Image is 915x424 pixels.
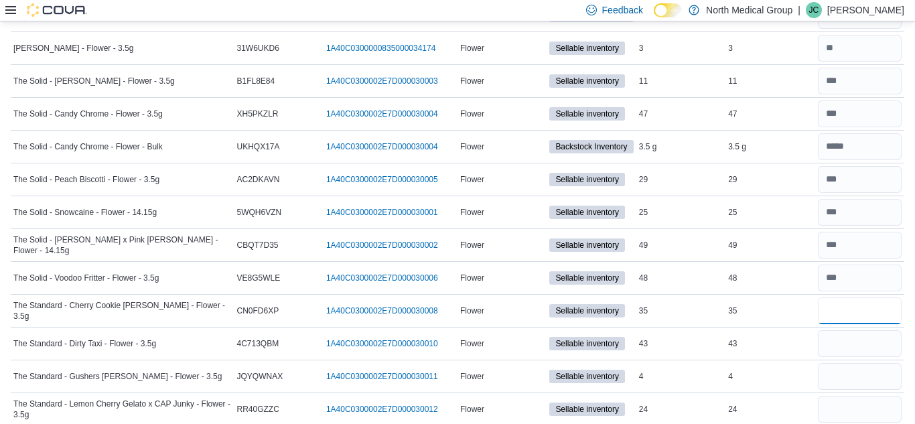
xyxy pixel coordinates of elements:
span: Dark Mode [654,17,654,18]
a: 1A40C0300002E7D000030004 [326,109,438,119]
div: 4 [725,368,815,384]
div: 24 [636,401,725,417]
div: 11 [725,73,815,89]
span: Sellable inventory [555,108,619,120]
div: 35 [636,303,725,319]
span: VE8G5WLE [237,273,281,283]
span: XH5PKZLR [237,109,279,119]
span: Flower [460,404,484,415]
span: Sellable inventory [555,42,619,54]
a: 1A40C0300002E7D000030004 [326,141,438,152]
span: Sellable inventory [549,238,625,252]
span: Sellable inventory [555,370,619,382]
span: Sellable inventory [549,304,625,317]
div: 49 [636,237,725,253]
span: CN0FD6XP [237,305,279,316]
a: 1A40C0300002E7D000030001 [326,207,438,218]
div: 3.5 g [725,139,815,155]
div: 25 [636,204,725,220]
span: The Solid - Voodoo Fritter - Flower - 3.5g [13,273,159,283]
span: 4C713QBM [237,338,279,349]
div: 35 [725,303,815,319]
span: The Standard - Dirty Taxi - Flower - 3.5g [13,338,156,349]
span: Sellable inventory [555,305,619,317]
div: 47 [636,106,725,122]
p: [PERSON_NAME] [827,2,904,18]
span: RR40GZZC [237,404,279,415]
span: Sellable inventory [549,107,625,121]
span: Backstock Inventory [555,141,627,153]
div: 48 [636,270,725,286]
span: Flower [460,207,484,218]
span: Sellable inventory [549,403,625,416]
span: The Solid - [PERSON_NAME] x Pink [PERSON_NAME] - Flower - 14.15g [13,234,232,256]
div: 3.5 g [636,139,725,155]
span: CBQT7D35 [237,240,279,251]
span: The Solid - Candy Chrome - Flower - Bulk [13,141,163,152]
span: 31W6UKD6 [237,43,279,54]
span: The Standard - Lemon Cherry Gelato x CAP Junky - Flower - 3.5g [13,399,232,420]
span: Flower [460,371,484,382]
input: Dark Mode [654,3,682,17]
div: 48 [725,270,815,286]
span: The Solid - Peach Biscotti - Flower - 3.5g [13,174,159,185]
span: Sellable inventory [549,370,625,383]
span: Backstock Inventory [549,140,633,153]
span: Sellable inventory [555,173,619,186]
a: 1A40C0300002E7D000030008 [326,305,438,316]
a: 1A40C0300002E7D000030010 [326,338,438,349]
span: B1FL8E84 [237,76,275,86]
span: Flower [460,76,484,86]
span: Sellable inventory [555,239,619,251]
span: [PERSON_NAME] - Flower - 3.5g [13,43,133,54]
div: 24 [725,401,815,417]
span: Sellable inventory [555,338,619,350]
a: 1A40C0300002E7D000030005 [326,174,438,185]
a: 1A40C0300002E7D000030011 [326,371,438,382]
span: Feedback [602,3,643,17]
a: 1A40C0300002E7D000030003 [326,76,438,86]
span: Sellable inventory [549,42,625,55]
a: 1A40C0300002E7D000030006 [326,273,438,283]
span: Sellable inventory [549,337,625,350]
div: 11 [636,73,725,89]
span: Flower [460,109,484,119]
span: Flower [460,240,484,251]
div: 3 [725,40,815,56]
span: Flower [460,141,484,152]
div: 4 [636,368,725,384]
span: Sellable inventory [555,403,619,415]
span: The Solid - Snowcaine - Flower - 14.15g [13,207,157,218]
div: 3 [636,40,725,56]
span: Sellable inventory [549,206,625,219]
span: 5WQH6VZN [237,207,282,218]
p: | [798,2,800,18]
div: John Clark [806,2,822,18]
span: AC2DKAVN [237,174,280,185]
div: 47 [725,106,815,122]
a: 1A40C0300000835000034174 [326,43,436,54]
span: JQYQWNAX [237,371,283,382]
span: Sellable inventory [555,75,619,87]
span: Sellable inventory [549,173,625,186]
span: The Solid - [PERSON_NAME] - Flower - 3.5g [13,76,175,86]
span: The Solid - Candy Chrome - Flower - 3.5g [13,109,163,119]
span: Sellable inventory [549,74,625,88]
div: 29 [636,171,725,188]
span: Flower [460,338,484,349]
div: 25 [725,204,815,220]
span: Sellable inventory [549,271,625,285]
div: 29 [725,171,815,188]
div: 43 [636,336,725,352]
div: 49 [725,237,815,253]
span: Flower [460,43,484,54]
div: 43 [725,336,815,352]
span: Sellable inventory [555,272,619,284]
span: Flower [460,273,484,283]
span: The Standard - Gushers [PERSON_NAME] - Flower - 3.5g [13,371,222,382]
span: Flower [460,305,484,316]
span: Flower [460,174,484,185]
span: Sellable inventory [555,206,619,218]
a: 1A40C0300002E7D000030012 [326,404,438,415]
span: The Standard - Cherry Cookie [PERSON_NAME] - Flower - 3.5g [13,300,232,322]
